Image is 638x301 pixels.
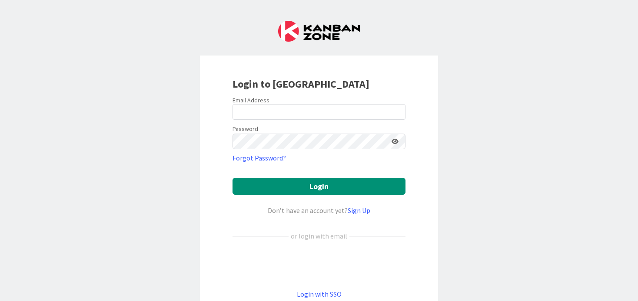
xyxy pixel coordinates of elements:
b: Login to [GEOGRAPHIC_DATA] [233,77,369,91]
iframe: Sign in with Google Button [228,255,410,275]
div: Sign in with Google. Opens in new tab [233,255,405,275]
a: Sign Up [348,206,370,215]
label: Email Address [233,96,269,104]
label: Password [233,124,258,134]
div: Don’t have an account yet? [233,205,405,216]
div: or login with email [289,231,349,241]
img: Kanban Zone [278,21,360,42]
a: Login with SSO [297,290,342,298]
a: Forgot Password? [233,153,286,163]
button: Login [233,178,405,195]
